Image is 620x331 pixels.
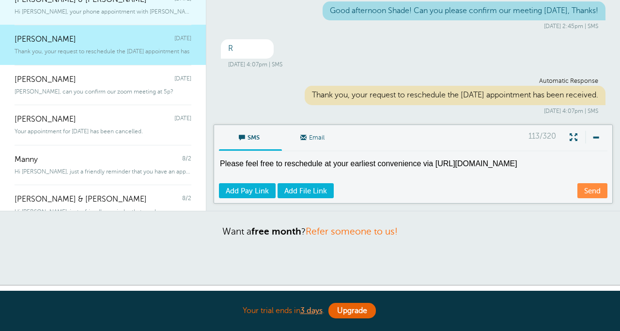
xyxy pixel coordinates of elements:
[219,183,276,198] a: Add Pay Link
[174,35,191,44] span: [DATE]
[306,226,398,236] a: Refer someone to us!
[300,306,323,315] a: 3 days
[15,128,143,135] span: Your appointment for [DATE] has been cancelled.
[15,155,38,164] span: Manny
[15,168,191,175] span: Hi [PERSON_NAME], just a friendly reminder that you have an appointment with [PERSON_NAME]
[278,183,334,198] a: Add File Link
[328,303,376,318] a: Upgrade
[15,115,76,124] span: [PERSON_NAME]
[228,108,598,114] div: [DATE] 4:07pm | SMS
[289,125,338,148] span: Email
[228,23,598,30] div: [DATE] 2:45pm | SMS
[68,300,552,321] div: Your trial ends in .
[577,183,607,198] a: Send
[182,195,191,204] span: 8/2
[182,155,191,164] span: 8/2
[15,75,76,84] span: [PERSON_NAME]
[226,125,275,148] span: SMS
[15,88,173,95] span: [PERSON_NAME], can you confirm our zoom meeting at 5p?
[15,35,76,44] span: [PERSON_NAME]
[323,1,605,20] div: Good afternoon Shade! Can you please confirm our meeting [DATE], Thanks!
[284,187,327,195] span: Add File Link
[228,61,598,68] div: [DATE] 4:07pm | SMS
[15,195,147,204] span: [PERSON_NAME] & [PERSON_NAME]
[174,115,191,124] span: [DATE]
[226,187,269,195] span: Add Pay Link
[15,8,191,15] span: Hi [PERSON_NAME], your phone appointment with [PERSON_NAME] at RuizIncorp regarding your M
[221,39,274,58] div: R
[251,226,301,236] strong: free month
[528,132,556,141] span: 113/320
[15,48,189,55] span: Thank you, your request to reschedule the [DATE] appointment has
[174,75,191,84] span: [DATE]
[228,78,598,85] div: Automatic Response
[305,86,605,105] div: Thank you, your request to reschedule the [DATE] appointment has been received.
[15,208,191,215] span: Hi [PERSON_NAME], just a friendly reminder that you have an appointment with [PERSON_NAME]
